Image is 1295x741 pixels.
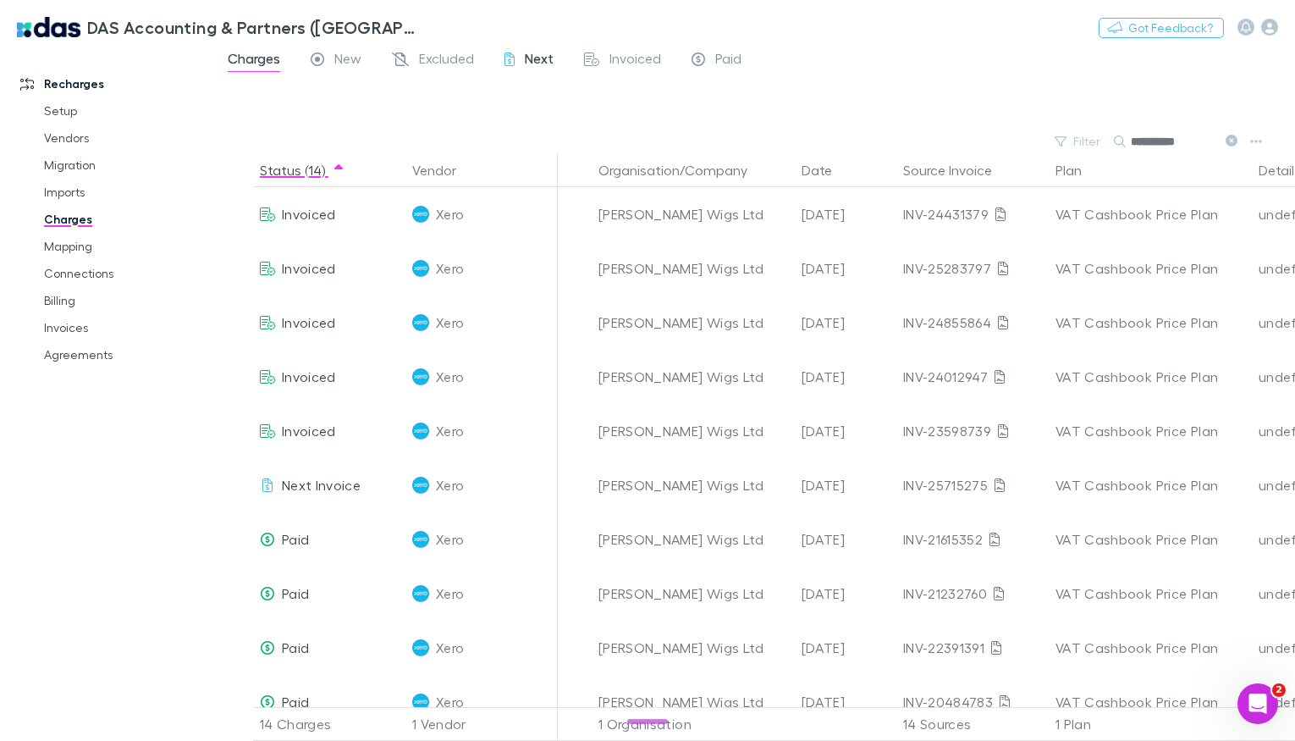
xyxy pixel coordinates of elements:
span: Invoiced [282,260,336,276]
div: VAT Cashbook Price Plan [1055,296,1245,350]
div: [PERSON_NAME] Wigs Ltd [598,458,788,512]
span: Paid [282,585,309,601]
span: Invoiced [282,423,336,439]
div: VAT Cashbook Price Plan [1055,404,1245,458]
div: [PERSON_NAME] Wigs Ltd [598,621,788,675]
div: VAT Cashbook Price Plan [1055,187,1245,241]
span: Xero [436,675,464,729]
img: Xero's Logo [412,423,429,440]
a: Agreements [27,341,209,368]
div: [PERSON_NAME] Wigs Ltd [598,187,788,241]
div: [DATE] [795,567,896,621]
button: Organisation/Company [598,153,768,187]
span: Xero [436,621,464,675]
button: Plan [1055,153,1102,187]
a: Invoices [27,314,209,341]
div: [DATE] [795,512,896,567]
button: Status (14) [260,153,345,187]
img: Xero's Logo [412,260,429,277]
div: [DATE] [795,187,896,241]
div: [DATE] [795,404,896,458]
span: Paid [715,50,741,72]
span: Invoiced [609,50,661,72]
div: INV-24012947 [903,350,1042,404]
button: Date [802,153,852,187]
div: INV-22391391 [903,621,1042,675]
a: Charges [27,206,209,233]
span: Xero [436,458,464,512]
span: Excluded [419,50,474,72]
div: INV-25283797 [903,241,1042,296]
div: [DATE] [795,675,896,729]
h3: DAS Accounting & Partners ([GEOGRAPHIC_DATA]) LLP [87,17,420,37]
div: [PERSON_NAME] Wigs Ltd [598,567,788,621]
span: Xero [436,512,464,567]
div: VAT Cashbook Price Plan [1055,675,1245,729]
div: [DATE] [795,350,896,404]
div: [PERSON_NAME] Wigs Ltd [598,350,788,404]
span: Invoiced [282,206,336,222]
div: 14 Sources [896,707,1049,741]
span: Paid [282,694,309,710]
div: VAT Cashbook Price Plan [1055,621,1245,675]
div: [DATE] [795,241,896,296]
a: Imports [27,179,209,206]
a: DAS Accounting & Partners ([GEOGRAPHIC_DATA]) LLP [7,7,430,47]
button: Got Feedback? [1099,18,1224,38]
a: Recharges [3,70,209,97]
div: INV-24431379 [903,187,1042,241]
div: VAT Cashbook Price Plan [1055,512,1245,567]
span: Xero [436,350,464,404]
img: Xero's Logo [412,694,429,711]
a: Setup [27,97,209,124]
span: Xero [436,404,464,458]
span: Paid [282,639,309,655]
a: Migration [27,152,209,179]
div: [DATE] [795,296,896,350]
span: Next [525,50,554,72]
div: 1 Organisation [592,707,795,741]
img: Xero's Logo [412,639,429,656]
span: Next Invoice [282,477,361,493]
div: INV-21615352 [903,512,1042,567]
span: Invoiced [282,314,336,330]
span: Paid [282,531,309,547]
img: Xero's Logo [412,206,429,223]
img: Xero's Logo [412,368,429,385]
div: VAT Cashbook Price Plan [1055,350,1245,404]
span: 2 [1272,683,1286,697]
span: Xero [436,241,464,296]
div: INV-23598739 [903,404,1042,458]
a: Billing [27,287,209,314]
div: INV-25715275 [903,458,1042,512]
span: Xero [436,567,464,621]
img: DAS Accounting & Partners (UK) LLP's Logo [17,17,80,37]
img: Xero's Logo [412,585,429,602]
div: [PERSON_NAME] Wigs Ltd [598,512,788,567]
button: Vendor [412,153,477,187]
span: Xero [436,187,464,241]
div: [DATE] [795,458,896,512]
div: INV-24855864 [903,296,1042,350]
div: INV-20484783 [903,675,1042,729]
div: VAT Cashbook Price Plan [1055,567,1245,621]
span: New [334,50,361,72]
div: 1 Plan [1049,707,1252,741]
div: [PERSON_NAME] Wigs Ltd [598,675,788,729]
div: 1 Vendor [405,707,558,741]
iframe: Intercom live chat [1237,683,1278,724]
img: Xero's Logo [412,314,429,331]
button: Source Invoice [903,153,1012,187]
span: Xero [436,296,464,350]
div: 14 Charges [253,707,405,741]
div: [DATE] [795,621,896,675]
div: VAT Cashbook Price Plan [1055,458,1245,512]
div: [PERSON_NAME] Wigs Ltd [598,404,788,458]
div: INV-21232760 [903,567,1042,621]
img: Xero's Logo [412,531,429,548]
div: [PERSON_NAME] Wigs Ltd [598,296,788,350]
a: Vendors [27,124,209,152]
img: Xero's Logo [412,477,429,494]
button: Filter [1046,131,1110,152]
span: Charges [228,50,280,72]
